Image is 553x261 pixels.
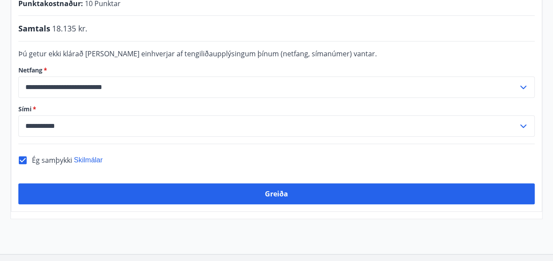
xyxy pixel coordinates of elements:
[32,155,72,165] span: Ég samþykki
[52,23,87,34] span: 18.135 kr.
[74,156,103,164] span: Skilmálar
[18,66,535,75] label: Netfang
[74,155,103,165] button: Skilmálar
[18,105,535,113] label: Sími
[18,23,50,34] span: Samtals
[18,183,535,204] button: Greiða
[18,49,377,58] span: Þú getur ekki klárað [PERSON_NAME] einhverjar af tengiliðaupplýsingum þínum (netfang, símanúmer) ...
